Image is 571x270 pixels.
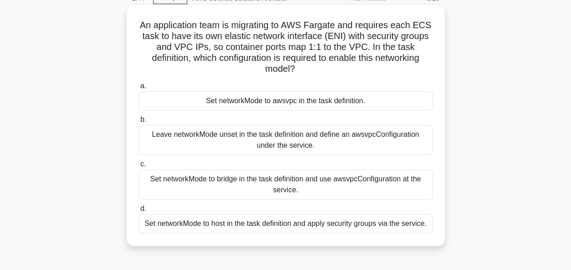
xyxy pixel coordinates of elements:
[139,125,433,155] div: Leave networkMode unset in the task definition and define an awsvpcConfiguration under the service.
[140,82,146,90] span: a.
[140,160,146,168] span: c.
[138,20,434,75] h5: An application team is migrating to AWS Fargate and requires each ECS task to have its own elasti...
[139,214,433,233] div: Set networkMode to host in the task definition and apply security groups via the service.
[139,170,433,200] div: Set networkMode to bridge in the task definition and use awsvpcConfiguration at the service.
[140,115,146,123] span: b.
[140,205,146,212] span: d.
[139,91,433,110] div: Set networkMode to awsvpc in the task definition.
